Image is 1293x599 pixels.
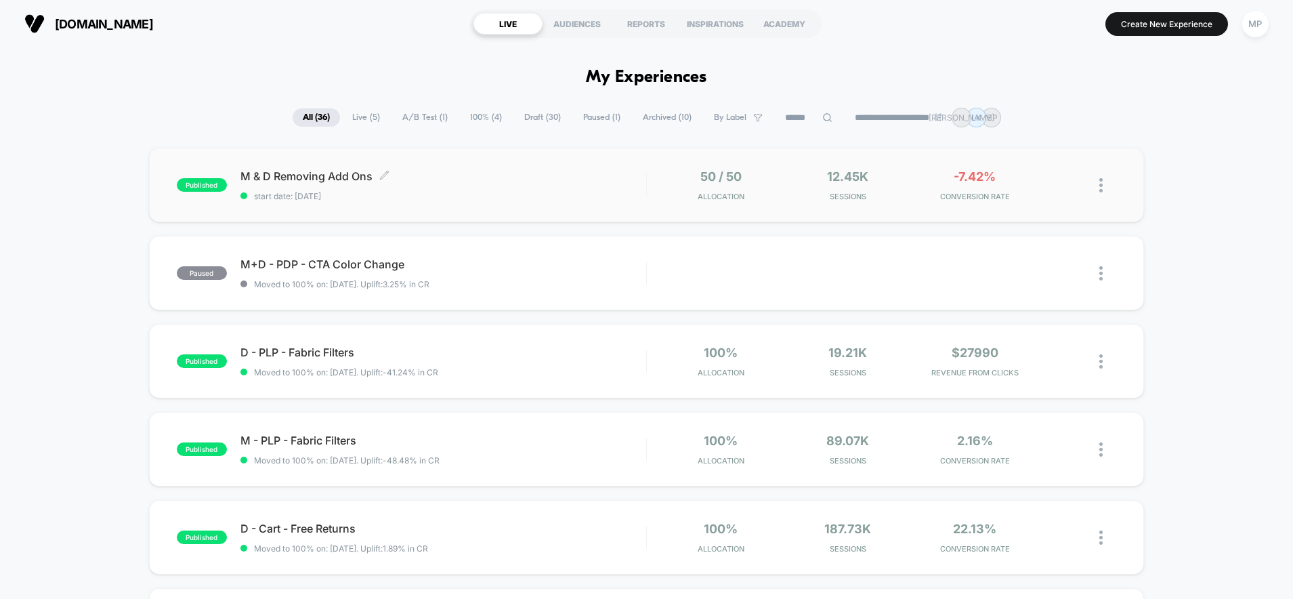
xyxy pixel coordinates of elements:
img: close [1099,266,1103,281]
div: REPORTS [612,13,681,35]
span: 100% ( 4 ) [460,108,512,127]
span: Allocation [698,192,744,201]
span: M+D - PDP - CTA Color Change [240,257,646,271]
img: close [1099,442,1103,457]
span: 100% [704,346,738,360]
span: 100% [704,522,738,536]
span: Sessions [788,368,908,377]
div: ACADEMY [750,13,819,35]
p: [PERSON_NAME] [929,112,994,123]
span: 89.07k [826,434,869,448]
span: 187.73k [824,522,871,536]
div: INSPIRATIONS [681,13,750,35]
span: By Label [714,112,746,123]
span: published [177,442,227,456]
div: MP [1242,11,1269,37]
span: Moved to 100% on: [DATE] . Uplift: -41.24% in CR [254,367,438,377]
span: 12.45k [827,169,868,184]
img: Visually logo [24,14,45,34]
img: close [1099,178,1103,192]
span: CONVERSION RATE [914,456,1035,466]
span: D - PLP - Fabric Filters [240,346,646,359]
span: Allocation [698,456,744,466]
div: LIVE [473,13,543,35]
img: close [1099,531,1103,545]
span: [DOMAIN_NAME] [55,17,153,31]
span: All ( 36 ) [293,108,340,127]
span: REVENUE FROM CLICKS [914,368,1035,377]
span: published [177,531,227,544]
span: Sessions [788,544,908,554]
span: paused [177,266,227,280]
span: Sessions [788,456,908,466]
span: Archived ( 10 ) [633,108,702,127]
button: [DOMAIN_NAME] [20,13,157,35]
span: A/B Test ( 1 ) [392,108,458,127]
span: Moved to 100% on: [DATE] . Uplift: -48.48% in CR [254,455,440,466]
span: D - Cart - Free Returns [240,522,646,535]
span: Paused ( 1 ) [573,108,631,127]
span: -7.42% [954,169,996,184]
span: 19.21k [828,346,867,360]
span: 22.13% [953,522,996,536]
span: $27990 [952,346,998,360]
span: 2.16% [957,434,993,448]
span: published [177,354,227,368]
button: Create New Experience [1105,12,1228,36]
span: Allocation [698,368,744,377]
span: Allocation [698,544,744,554]
div: AUDIENCES [543,13,612,35]
img: close [1099,354,1103,369]
span: CONVERSION RATE [914,192,1035,201]
span: Moved to 100% on: [DATE] . Uplift: 1.89% in CR [254,543,428,554]
span: published [177,178,227,192]
span: Live ( 5 ) [342,108,390,127]
span: 50 / 50 [700,169,742,184]
span: start date: [DATE] [240,191,646,201]
span: 100% [704,434,738,448]
h1: My Experiences [586,68,707,87]
span: M - PLP - Fabric Filters [240,434,646,447]
span: Moved to 100% on: [DATE] . Uplift: 3.25% in CR [254,279,429,289]
span: M & D Removing Add Ons [240,169,646,183]
span: CONVERSION RATE [914,544,1035,554]
span: Sessions [788,192,908,201]
span: Draft ( 30 ) [514,108,571,127]
button: MP [1238,10,1273,38]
